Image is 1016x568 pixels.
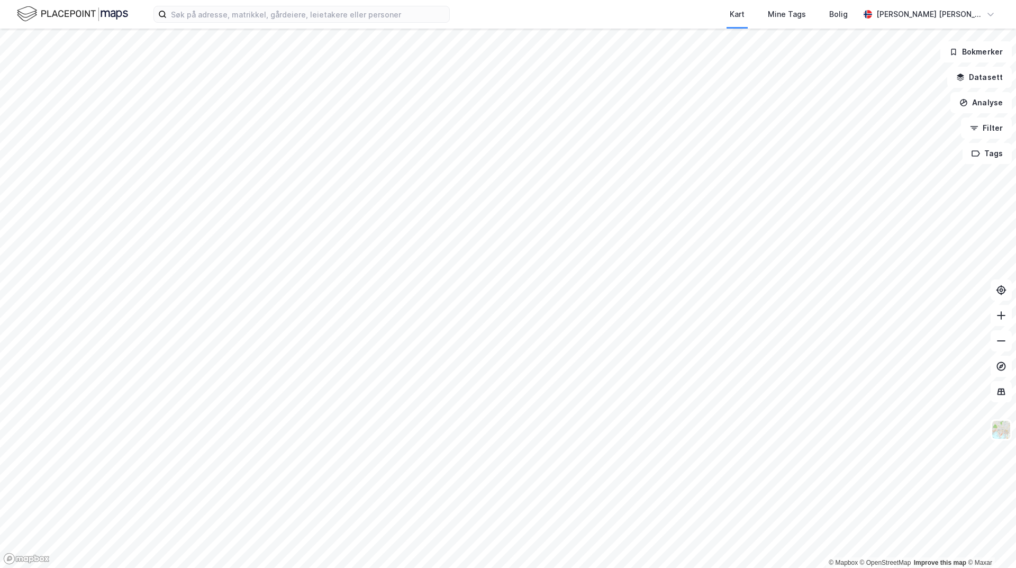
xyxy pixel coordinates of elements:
[947,67,1012,88] button: Datasett
[829,559,858,566] a: Mapbox
[167,6,449,22] input: Søk på adresse, matrikkel, gårdeiere, leietakere eller personer
[860,559,911,566] a: OpenStreetMap
[963,517,1016,568] iframe: Chat Widget
[914,559,966,566] a: Improve this map
[963,143,1012,164] button: Tags
[950,92,1012,113] button: Analyse
[17,5,128,23] img: logo.f888ab2527a4732fd821a326f86c7f29.svg
[961,118,1012,139] button: Filter
[940,41,1012,62] button: Bokmerker
[3,553,50,565] a: Mapbox homepage
[876,8,982,21] div: [PERSON_NAME] [PERSON_NAME]
[963,517,1016,568] div: Kontrollprogram for chat
[730,8,745,21] div: Kart
[829,8,848,21] div: Bolig
[768,8,806,21] div: Mine Tags
[991,420,1011,440] img: Z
